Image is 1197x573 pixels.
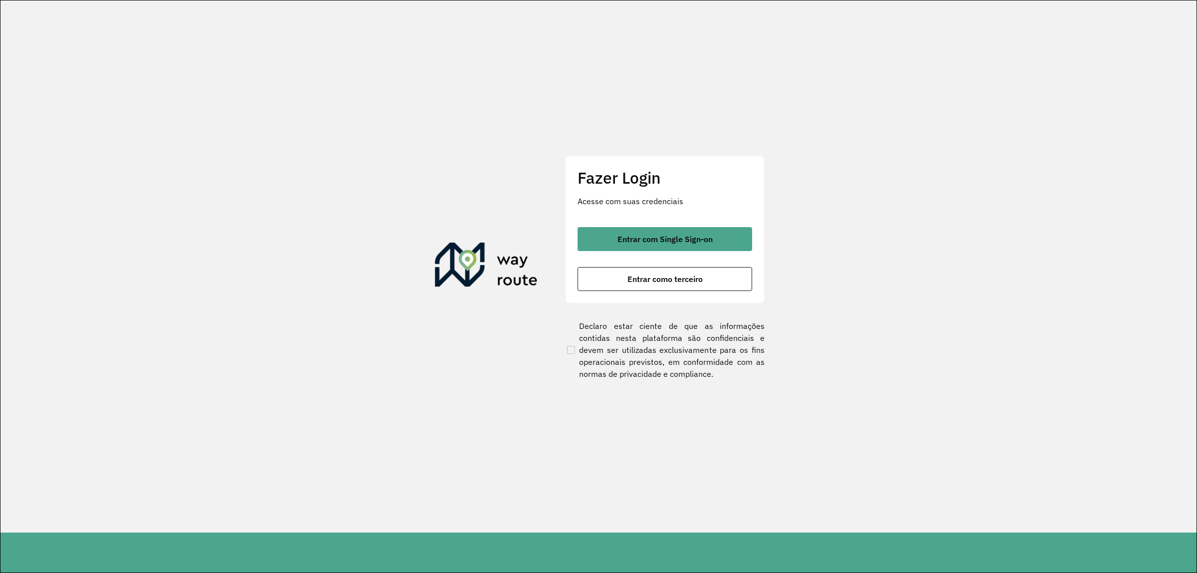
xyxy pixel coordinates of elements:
button: button [578,267,752,291]
span: Entrar com Single Sign-on [617,235,713,243]
h2: Fazer Login [578,168,752,187]
label: Declaro estar ciente de que as informações contidas nesta plataforma são confidenciais e devem se... [565,320,765,380]
button: button [578,227,752,251]
img: Roteirizador AmbevTech [435,243,538,290]
span: Entrar como terceiro [627,275,703,283]
p: Acesse com suas credenciais [578,195,752,207]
